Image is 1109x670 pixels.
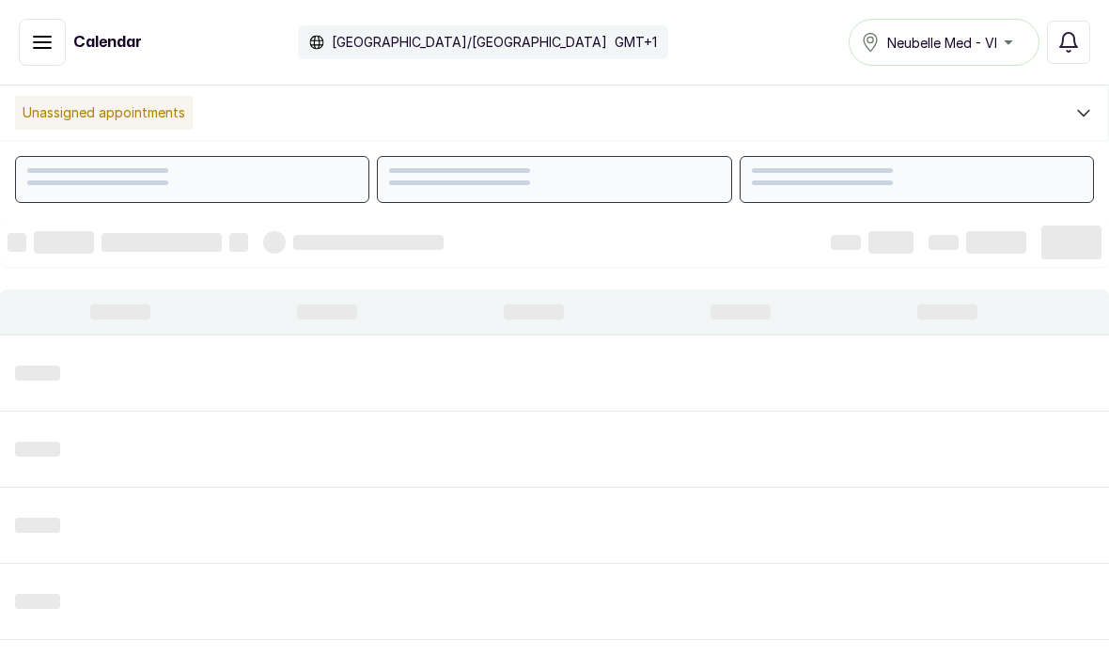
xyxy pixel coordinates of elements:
[73,31,142,54] h1: Calendar
[887,33,997,53] span: Neubelle Med - VI
[615,33,657,52] p: GMT+1
[332,33,607,52] p: [GEOGRAPHIC_DATA]/[GEOGRAPHIC_DATA]
[15,96,193,130] p: Unassigned appointments
[849,19,1039,66] button: Neubelle Med - VI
